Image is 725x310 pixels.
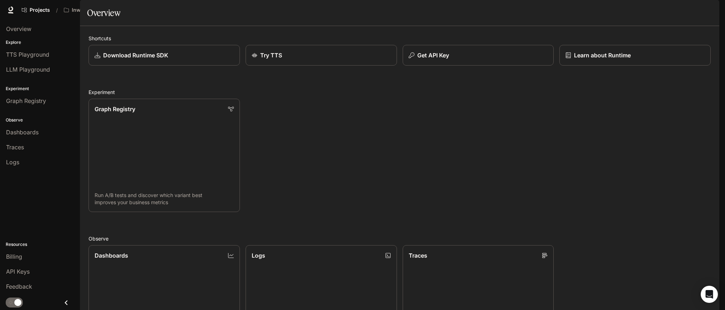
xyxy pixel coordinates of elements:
[260,51,282,60] p: Try TTS
[95,251,128,260] p: Dashboards
[72,7,112,13] p: Inworld AI Demos
[574,51,631,60] p: Learn about Runtime
[19,3,53,17] a: Go to projects
[89,235,711,242] h2: Observe
[559,45,711,66] a: Learn about Runtime
[409,251,427,260] p: Traces
[87,6,120,20] h1: Overview
[30,7,50,13] span: Projects
[89,88,711,96] h2: Experiment
[89,35,711,42] h2: Shortcuts
[95,105,135,113] p: Graph Registry
[89,45,240,66] a: Download Runtime SDK
[53,6,61,14] div: /
[61,3,123,17] button: All workspaces
[89,99,240,212] a: Graph RegistryRun A/B tests and discover which variant best improves your business metrics
[103,51,168,60] p: Download Runtime SDK
[417,51,449,60] p: Get API Key
[403,45,554,66] button: Get API Key
[246,45,397,66] a: Try TTS
[252,251,265,260] p: Logs
[701,286,718,303] div: Open Intercom Messenger
[95,192,234,206] p: Run A/B tests and discover which variant best improves your business metrics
